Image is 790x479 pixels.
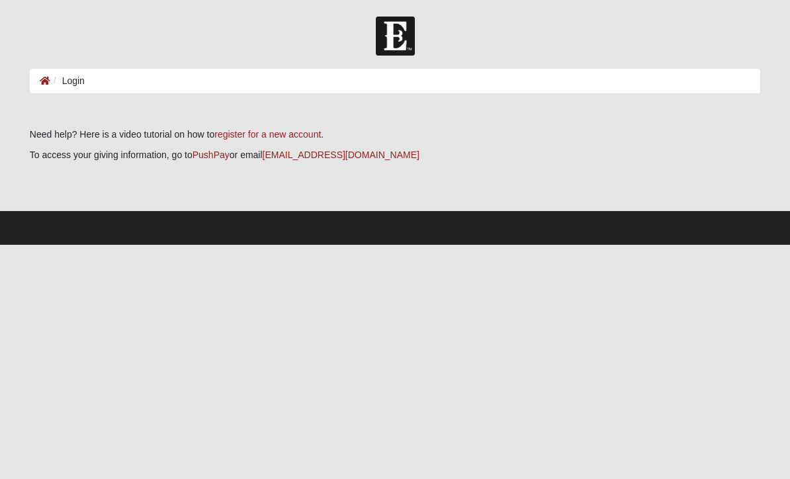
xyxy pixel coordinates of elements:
[30,148,760,162] p: To access your giving information, go to or email
[214,129,321,140] a: register for a new account
[263,150,419,160] a: [EMAIL_ADDRESS][DOMAIN_NAME]
[376,17,415,56] img: Church of Eleven22 Logo
[193,150,230,160] a: PushPay
[30,128,760,142] p: Need help? Here is a video tutorial on how to .
[50,74,85,88] li: Login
